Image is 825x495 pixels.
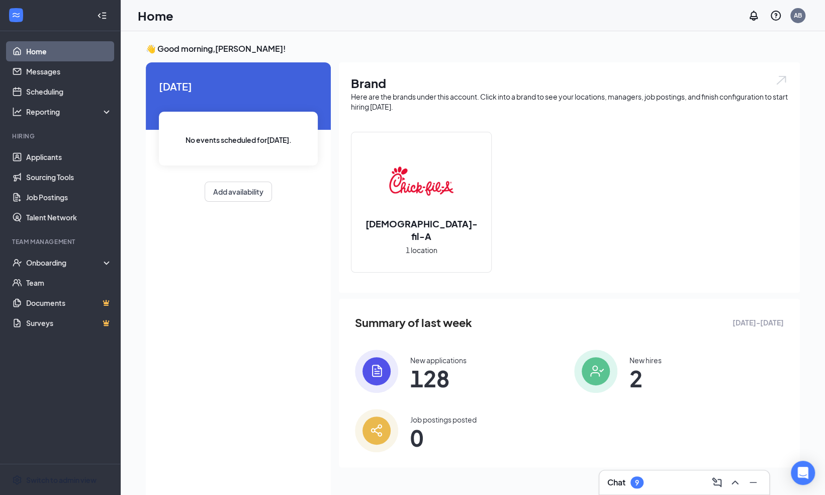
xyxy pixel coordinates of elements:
[794,11,802,20] div: AB
[732,317,784,328] span: [DATE] - [DATE]
[26,187,112,207] a: Job Postings
[629,369,662,387] span: 2
[355,314,472,332] span: Summary of last week
[26,313,112,333] a: SurveysCrown
[26,293,112,313] a: DocumentsCrown
[635,478,639,487] div: 9
[97,11,107,21] svg: Collapse
[12,237,110,246] div: Team Management
[355,409,398,452] img: icon
[410,415,477,425] div: Job postings posted
[791,461,815,485] div: Open Intercom Messenger
[351,92,788,112] div: Here are the brands under this account. Click into a brand to see your locations, managers, job p...
[12,107,22,117] svg: Analysis
[775,74,788,86] img: open.6027fd2a22e1237b5b06.svg
[410,369,467,387] span: 128
[729,476,741,488] svg: ChevronUp
[26,147,112,167] a: Applicants
[711,476,723,488] svg: ComposeMessage
[351,217,491,242] h2: [DEMOGRAPHIC_DATA]-fil-A
[138,7,173,24] h1: Home
[11,10,21,20] svg: WorkstreamLogo
[12,475,22,485] svg: Settings
[745,474,761,490] button: Minimize
[26,107,113,117] div: Reporting
[26,167,112,187] a: Sourcing Tools
[747,476,759,488] svg: Minimize
[159,78,318,94] span: [DATE]
[26,273,112,293] a: Team
[186,134,292,145] span: No events scheduled for [DATE] .
[355,350,398,393] img: icon
[205,182,272,202] button: Add availability
[727,474,743,490] button: ChevronUp
[26,61,112,81] a: Messages
[410,355,467,365] div: New applications
[406,244,437,256] span: 1 location
[574,350,617,393] img: icon
[26,81,112,102] a: Scheduling
[607,477,625,488] h3: Chat
[146,43,800,54] h3: 👋 Good morning, [PERSON_NAME] !
[770,10,782,22] svg: QuestionInfo
[389,149,453,213] img: Chick-fil-A
[351,74,788,92] h1: Brand
[26,258,104,268] div: Onboarding
[748,10,760,22] svg: Notifications
[26,41,112,61] a: Home
[26,207,112,227] a: Talent Network
[629,355,662,365] div: New hires
[26,475,97,485] div: Switch to admin view
[12,258,22,268] svg: UserCheck
[12,132,110,140] div: Hiring
[410,429,477,447] span: 0
[709,474,725,490] button: ComposeMessage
